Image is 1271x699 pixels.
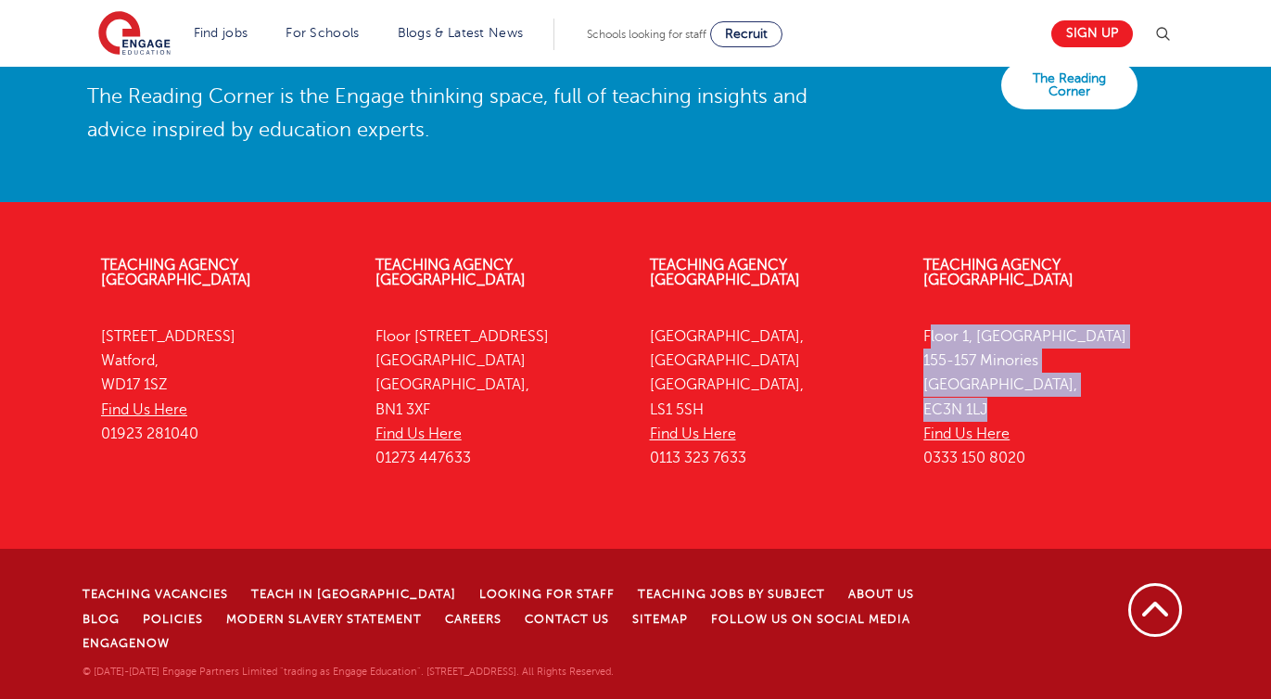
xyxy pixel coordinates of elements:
[445,613,502,626] a: Careers
[923,324,1170,471] p: Floor 1, [GEOGRAPHIC_DATA] 155-157 Minories [GEOGRAPHIC_DATA], EC3N 1LJ 0333 150 8020
[638,588,825,601] a: Teaching jobs by subject
[101,257,251,288] a: Teaching Agency [GEOGRAPHIC_DATA]
[375,257,526,288] a: Teaching Agency [GEOGRAPHIC_DATA]
[650,324,896,471] p: [GEOGRAPHIC_DATA], [GEOGRAPHIC_DATA] [GEOGRAPHIC_DATA], LS1 5SH 0113 323 7633
[194,26,248,40] a: Find jobs
[101,324,348,446] p: [STREET_ADDRESS] Watford, WD17 1SZ 01923 281040
[587,28,706,41] span: Schools looking for staff
[101,401,187,418] a: Find Us Here
[1051,20,1133,47] a: Sign up
[375,324,622,471] p: Floor [STREET_ADDRESS] [GEOGRAPHIC_DATA] [GEOGRAPHIC_DATA], BN1 3XF 01273 447633
[725,27,768,41] span: Recruit
[923,426,1010,442] a: Find Us Here
[710,21,782,47] a: Recruit
[83,613,120,626] a: Blog
[98,11,171,57] img: Engage Education
[251,588,456,601] a: Teach in [GEOGRAPHIC_DATA]
[83,588,228,601] a: Teaching Vacancies
[87,80,821,146] p: The Reading Corner is the Engage thinking space, full of teaching insights and advice inspired by...
[650,426,736,442] a: Find Us Here
[711,613,910,626] a: Follow us on Social Media
[83,664,997,680] p: © [DATE]-[DATE] Engage Partners Limited "trading as Engage Education". [STREET_ADDRESS]. All Righ...
[286,26,359,40] a: For Schools
[632,613,688,626] a: Sitemap
[398,26,524,40] a: Blogs & Latest News
[923,257,1074,288] a: Teaching Agency [GEOGRAPHIC_DATA]
[525,613,609,626] a: Contact Us
[1001,61,1138,109] a: The Reading Corner
[83,637,170,650] a: EngageNow
[848,588,914,601] a: About Us
[375,426,462,442] a: Find Us Here
[226,613,422,626] a: Modern Slavery Statement
[650,257,800,288] a: Teaching Agency [GEOGRAPHIC_DATA]
[479,588,615,601] a: Looking for staff
[143,613,203,626] a: Policies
